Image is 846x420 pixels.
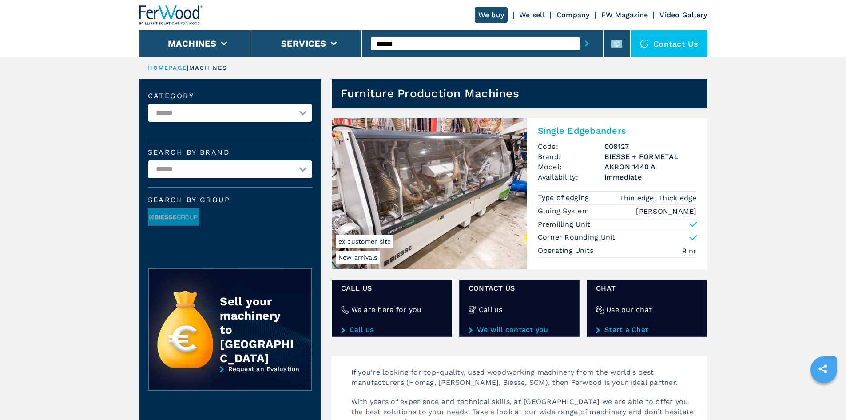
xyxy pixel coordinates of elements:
a: We sell [519,11,545,19]
img: Ferwood [139,5,203,25]
div: Sell your machinery to [GEOGRAPHIC_DATA] [220,294,294,365]
span: | [187,64,189,71]
img: image [148,208,199,226]
img: Call us [469,306,477,314]
a: Single Edgebanders BIESSE + FORMETAL AKRON 1440 ANew arrivalsex customer siteSingle EdgebandersCo... [332,118,707,269]
span: Search by group [148,196,312,204]
a: HOMEPAGE [148,64,187,71]
h4: Use our chat [606,304,652,315]
span: Model: [538,162,604,172]
a: Company [556,11,590,19]
span: Availability: [538,172,604,182]
em: Thin edge, Thick edge [619,193,696,203]
h3: BIESSE + FORMETAL [604,152,697,162]
em: [PERSON_NAME] [636,206,696,216]
a: Request an Evaluation [148,365,312,397]
span: Chat [596,283,698,293]
span: Call us [341,283,443,293]
a: Video Gallery [659,11,707,19]
a: We will contact you [469,326,570,334]
p: Gluing System [538,206,592,216]
button: Machines [168,38,217,49]
label: Search by brand [148,149,312,156]
a: We buy [475,7,508,23]
a: Call us [341,326,443,334]
span: Brand: [538,152,604,162]
p: machines [189,64,227,72]
img: Single Edgebanders BIESSE + FORMETAL AKRON 1440 A [332,118,527,269]
h3: 008127 [604,141,697,152]
h1: Furniture Production Machines [341,86,519,100]
span: Code: [538,141,604,152]
p: If you’re looking for top-quality, used woodworking machinery from the world’s best manufacturers... [342,367,707,396]
span: ex customer site [336,235,393,248]
button: Services [281,38,326,49]
span: New arrivals [336,251,380,264]
a: FW Magazine [601,11,648,19]
p: Corner Rounding Unit [538,232,616,242]
div: Contact us [631,30,707,57]
h4: Call us [479,304,503,315]
p: Premilling Unit [538,220,591,229]
p: Operating Units [538,246,596,256]
button: submit-button [580,33,594,54]
a: sharethis [812,358,834,380]
a: Start a Chat [596,326,698,334]
span: immediate [604,172,697,182]
label: Category [148,92,312,100]
img: We are here for you [341,306,349,314]
em: 9 nr [682,246,697,256]
iframe: Chat [808,380,839,413]
img: Contact us [640,39,649,48]
h2: Single Edgebanders [538,125,697,136]
img: Use our chat [596,306,604,314]
h4: We are here for you [351,304,422,315]
p: Type of edging [538,193,592,203]
span: CONTACT US [469,283,570,293]
h3: AKRON 1440 A [604,162,697,172]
